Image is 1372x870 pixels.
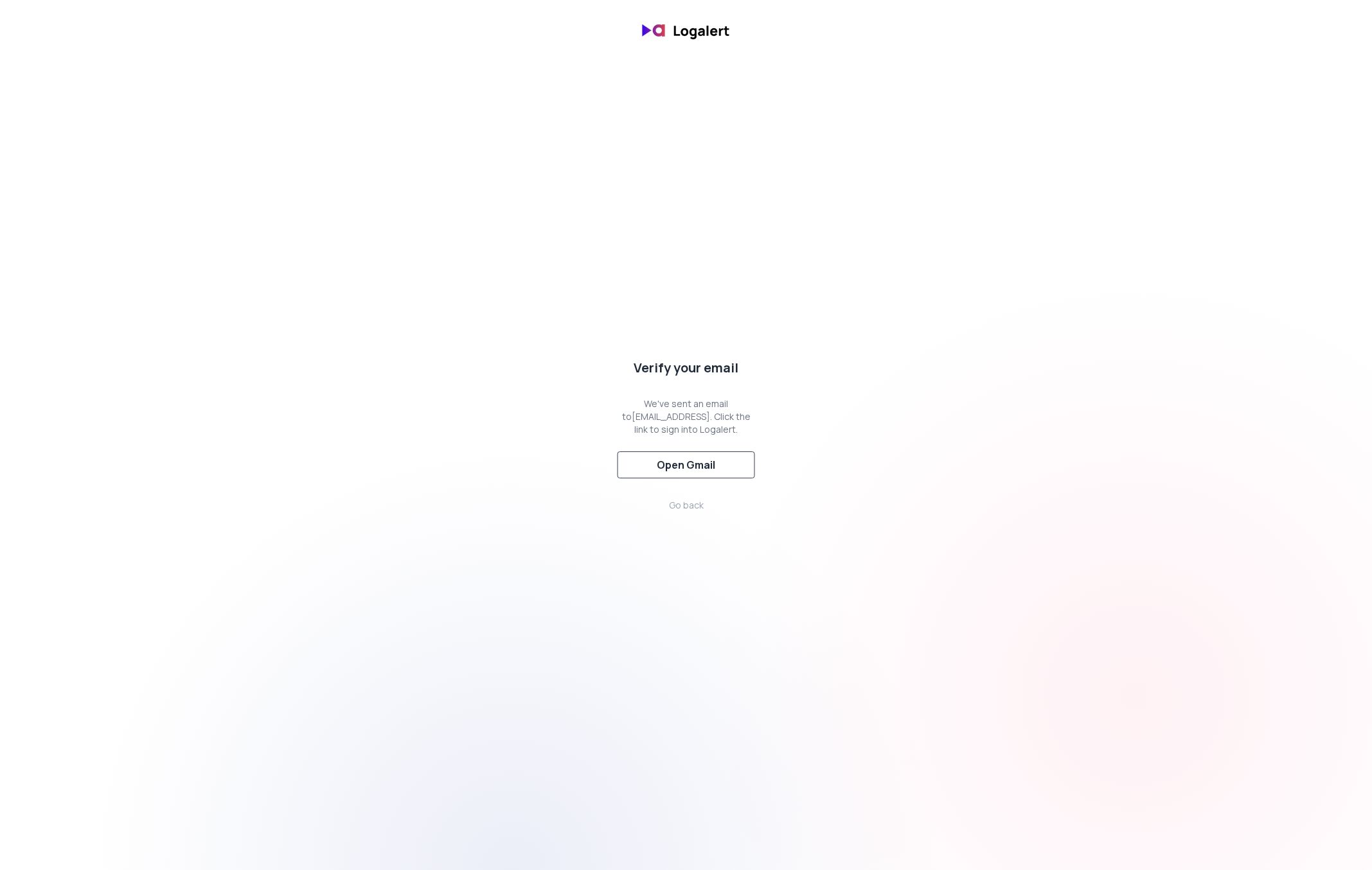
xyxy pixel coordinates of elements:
div: Verify your email [634,359,738,377]
img: banner logo [635,15,738,46]
button: Open Gmail [618,451,755,478]
div: We've sent an email to [EMAIL_ADDRESS] . Click the link to sign into Logalert. [618,397,755,436]
span: Go back [669,499,704,511]
div: Open Gmail [657,457,715,473]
